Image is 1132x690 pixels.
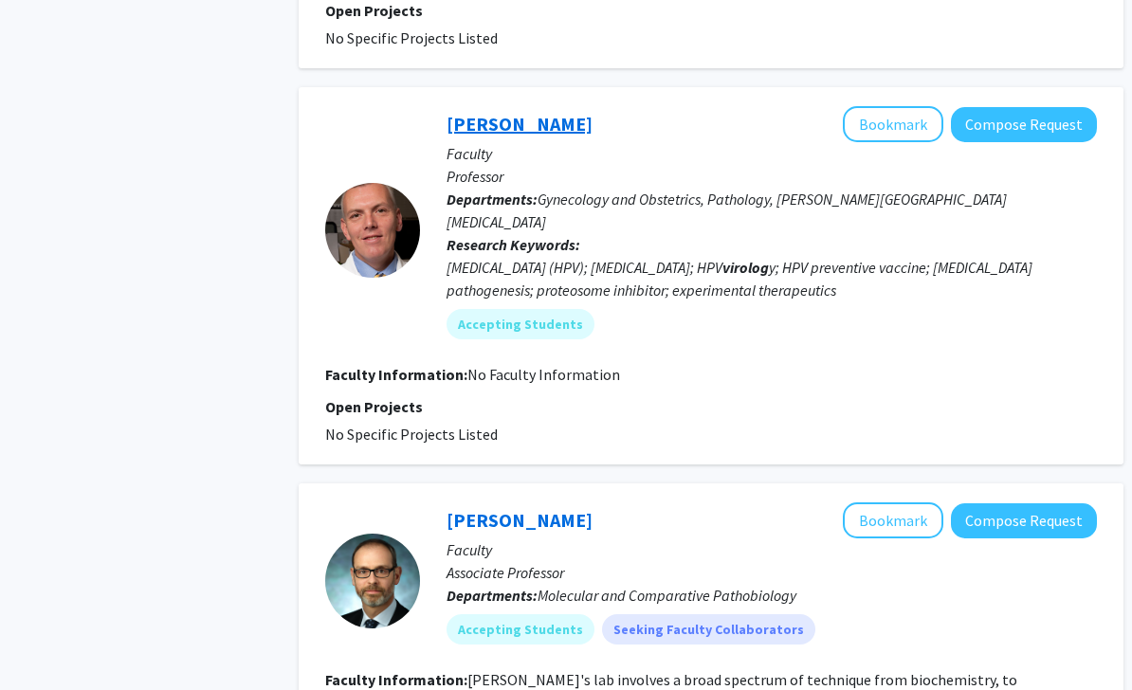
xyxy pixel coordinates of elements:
button: Add Fabio Romerio to Bookmarks [843,502,943,538]
p: Professor [447,165,1097,188]
p: Faculty [447,142,1097,165]
span: No Specific Projects Listed [325,425,498,444]
mat-chip: Seeking Faculty Collaborators [602,614,815,645]
b: Departments: [447,586,538,605]
button: Compose Request to Richard Roden [951,107,1097,142]
iframe: Chat [14,605,81,676]
span: No Specific Projects Listed [325,28,498,47]
b: Faculty Information: [325,670,467,689]
span: Molecular and Comparative Pathobiology [538,586,796,605]
b: Faculty Information: [325,365,467,384]
p: Faculty [447,538,1097,561]
mat-chip: Accepting Students [447,614,594,645]
span: Gynecology and Obstetrics, Pathology, [PERSON_NAME][GEOGRAPHIC_DATA][MEDICAL_DATA] [447,190,1007,231]
a: [PERSON_NAME] [447,112,593,136]
b: Departments: [447,190,538,209]
button: Compose Request to Fabio Romerio [951,503,1097,538]
p: Open Projects [325,395,1097,418]
span: No Faculty Information [467,365,620,384]
b: virolog [722,258,769,277]
mat-chip: Accepting Students [447,309,594,339]
p: Associate Professor [447,561,1097,584]
div: [MEDICAL_DATA] (HPV); [MEDICAL_DATA]; HPV y; HPV preventive vaccine; [MEDICAL_DATA] pathogenesis;... [447,256,1097,301]
a: [PERSON_NAME] [447,508,593,532]
b: Research Keywords: [447,235,580,254]
button: Add Richard Roden to Bookmarks [843,106,943,142]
